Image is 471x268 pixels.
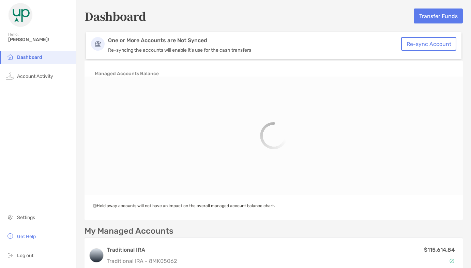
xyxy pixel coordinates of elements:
[107,246,177,254] h3: Traditional IRA
[6,251,14,259] img: logout icon
[95,71,159,77] h4: Managed Accounts Balance
[107,257,177,265] p: Traditional IRA - 8MK05062
[85,8,146,24] h5: Dashboard
[108,37,405,44] p: One or More Accounts are Not Synced
[108,47,405,53] p: Re-syncing the accounts will enable it's use for the cash transfers
[17,54,42,60] span: Dashboard
[6,232,14,240] img: get-help icon
[401,37,456,51] button: Re-sync Account
[85,227,173,235] p: My Managed Accounts
[414,9,463,23] button: Transfer Funds
[424,246,455,254] p: $115,614.84
[17,215,35,220] span: Settings
[17,73,53,79] span: Account Activity
[6,213,14,221] img: settings icon
[93,203,275,208] span: Held away accounts will not have an impact on the overall managed account balance chart.
[90,249,103,262] img: logo account
[17,234,36,239] span: Get Help
[6,72,14,80] img: activity icon
[450,258,454,263] img: Account Status icon
[17,253,33,258] span: Log out
[91,37,105,51] img: Account Icon
[8,37,72,43] span: [PERSON_NAME]!
[8,3,33,27] img: Zoe Logo
[6,53,14,61] img: household icon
